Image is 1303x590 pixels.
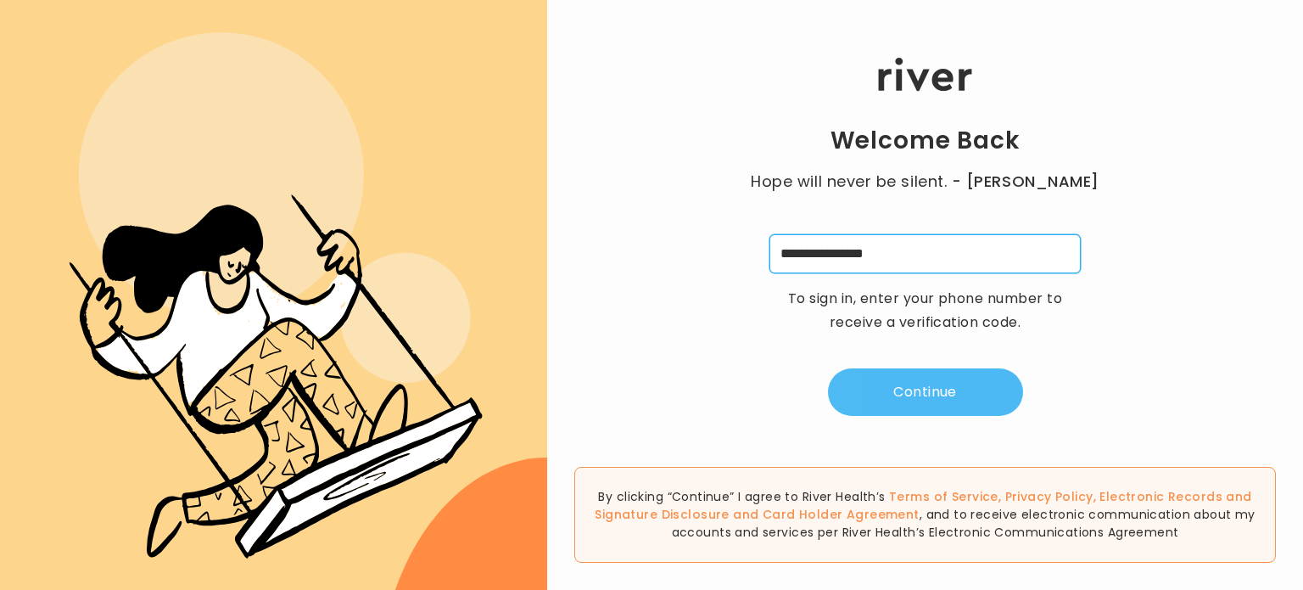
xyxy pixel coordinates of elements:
[595,488,1251,523] span: , , and
[735,170,1116,194] p: Hope will never be silent.
[763,506,920,523] a: Card Holder Agreement
[828,368,1023,416] button: Continue
[952,170,1099,194] span: - [PERSON_NAME]
[830,126,1021,156] h1: Welcome Back
[595,488,1251,523] a: Electronic Records and Signature Disclosure
[889,488,998,505] a: Terms of Service
[1005,488,1093,505] a: Privacy Policy
[672,506,1255,541] span: , and to receive electronic communication about my accounts and services per River Health’s Elect...
[574,467,1276,563] div: By clicking “Continue” I agree to River Health’s
[777,287,1074,334] p: To sign in, enter your phone number to receive a verification code.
